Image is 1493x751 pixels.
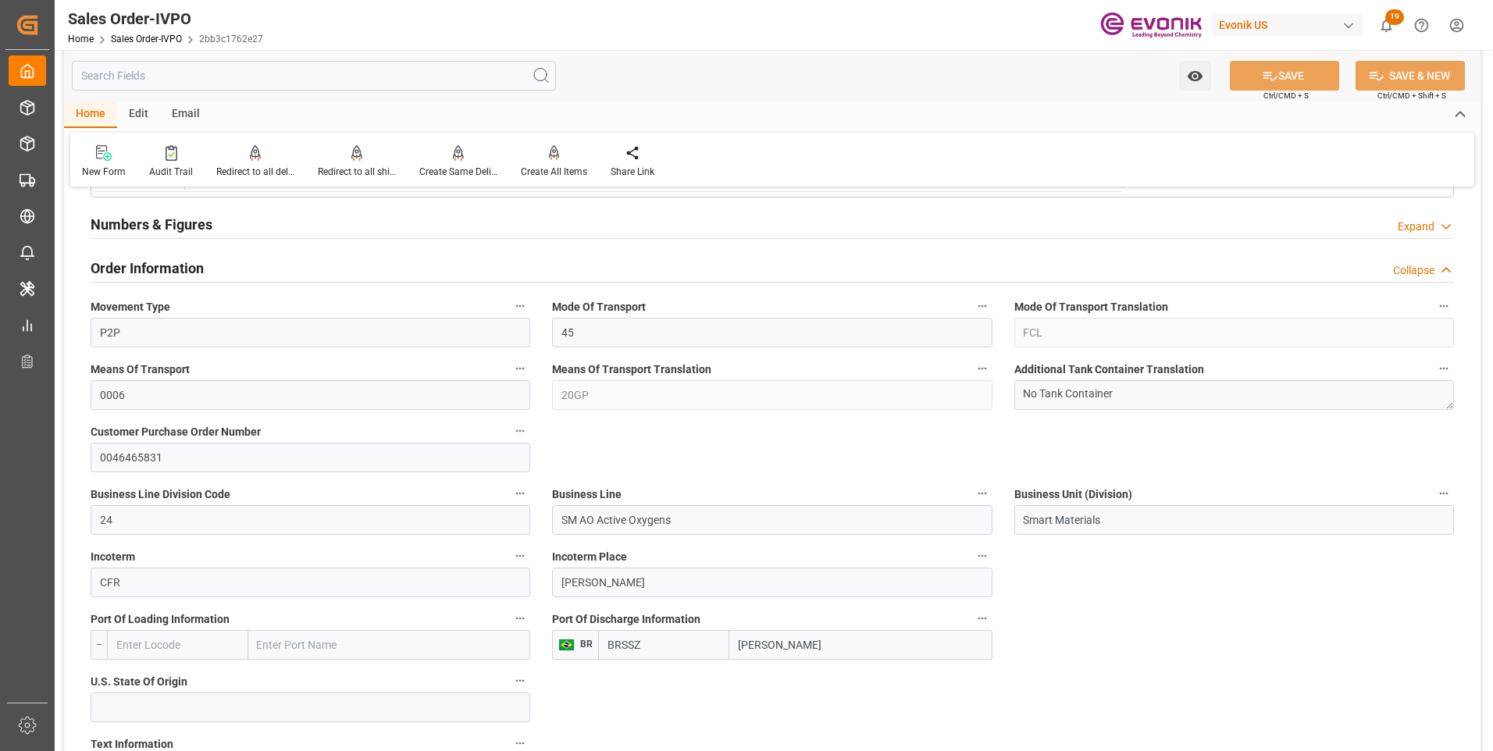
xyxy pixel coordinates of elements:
a: Sales Order-IVPO [111,34,182,44]
div: Redirect to all shipments [318,165,396,179]
span: Means Of Transport Translation [552,361,711,378]
button: Means Of Transport Translation [972,358,992,379]
button: Port Of Loading Information [510,608,530,628]
button: open menu [1179,61,1211,91]
button: Business Unit (Division) [1434,483,1454,504]
button: Business Line [972,483,992,504]
span: Business Line Division Code [91,486,230,503]
h2: Order Information [91,258,204,279]
a: Home [68,34,94,44]
span: Incoterm Place [552,549,627,565]
div: Create Same Delivery Date [419,165,497,179]
button: Mode Of Transport [972,296,992,316]
img: country [558,639,575,651]
div: Email [160,101,212,128]
button: Mode Of Transport Translation [1434,296,1454,316]
span: Port Of Loading Information [91,611,230,628]
h2: Numbers & Figures [91,214,212,235]
span: U.S. State Of Origin [91,674,187,690]
span: Ctrl/CMD + Shift + S [1377,90,1446,101]
div: Redirect to all deliveries [216,165,294,179]
span: BR [575,639,593,650]
button: Movement Type [510,296,530,316]
button: Means Of Transport [510,358,530,379]
button: SAVE & NEW [1356,61,1465,91]
textarea: No Tank Container [1014,380,1454,410]
span: Business Line [552,486,622,503]
div: Sales Order-IVPO [68,7,263,30]
span: Port Of Discharge Information [552,611,700,628]
div: New Form [82,165,126,179]
input: Enter Port Name [729,630,992,660]
button: show 19 new notifications [1369,8,1404,43]
div: Share Link [611,165,654,179]
div: Audit Trail [149,165,193,179]
button: Port Of Discharge Information [972,608,992,628]
button: Incoterm [510,546,530,566]
div: Edit [117,101,160,128]
span: Additional Tank Container Translation [1014,361,1204,378]
button: Business Line Division Code [510,483,530,504]
div: -- [91,630,107,660]
button: Evonik US [1213,10,1369,40]
button: SAVE [1230,61,1339,91]
input: Enter Locode [598,630,729,660]
img: Evonik-brand-mark-Deep-Purple-RGB.jpeg_1700498283.jpeg [1100,12,1202,39]
span: Customer Purchase Order Number [91,424,261,440]
span: Incoterm [91,549,135,565]
div: Expand [1398,219,1434,235]
button: Customer Purchase Order Number [510,421,530,441]
div: Create All Items [521,165,587,179]
span: 19 [1385,9,1404,25]
div: Evonik US [1213,14,1363,37]
span: Business Unit (Division) [1014,486,1132,503]
span: Ctrl/CMD + S [1263,90,1309,101]
div: Collapse [1393,262,1434,279]
span: Mode Of Transport [552,299,646,315]
span: Mode Of Transport Translation [1014,299,1168,315]
input: Enter Port Name [248,630,531,660]
input: Enter Locode [107,630,248,660]
span: Means Of Transport [91,361,190,378]
button: Help Center [1404,8,1439,43]
button: Incoterm Place [972,546,992,566]
div: Home [64,101,117,128]
button: U.S. State Of Origin [510,671,530,691]
span: Movement Type [91,299,170,315]
input: Search Fields [72,61,556,91]
button: Additional Tank Container Translation [1434,358,1454,379]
